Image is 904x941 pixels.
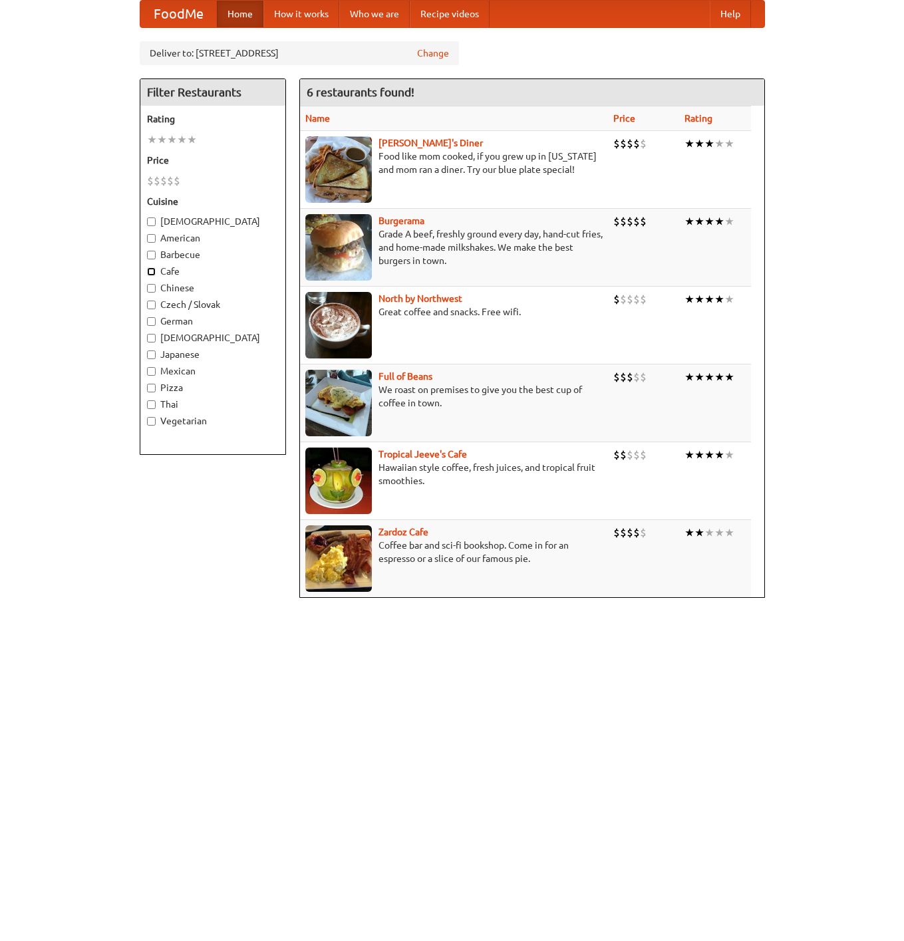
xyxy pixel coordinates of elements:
[724,214,734,229] li: ★
[640,370,647,384] li: $
[147,384,156,392] input: Pizza
[633,448,640,462] li: $
[724,448,734,462] li: ★
[417,47,449,60] a: Change
[147,132,157,147] li: ★
[640,525,647,540] li: $
[613,370,620,384] li: $
[627,448,633,462] li: $
[147,174,154,188] li: $
[305,305,603,319] p: Great coffee and snacks. Free wifi.
[410,1,490,27] a: Recipe videos
[627,525,633,540] li: $
[378,527,428,537] a: Zardoz Cafe
[154,174,160,188] li: $
[305,150,603,176] p: Food like mom cooked, if you grew up in [US_STATE] and mom ran a diner. Try our blue plate special!
[305,539,603,565] p: Coffee bar and sci-fi bookshop. Come in for an espresso or a slice of our famous pie.
[633,292,640,307] li: $
[640,448,647,462] li: $
[714,214,724,229] li: ★
[305,113,330,124] a: Name
[147,217,156,226] input: [DEMOGRAPHIC_DATA]
[684,448,694,462] li: ★
[694,214,704,229] li: ★
[147,195,279,208] h5: Cuisine
[147,267,156,276] input: Cafe
[167,174,174,188] li: $
[694,370,704,384] li: ★
[710,1,751,27] a: Help
[714,292,724,307] li: ★
[684,214,694,229] li: ★
[613,214,620,229] li: $
[147,248,279,261] label: Barbecue
[147,265,279,278] label: Cafe
[147,281,279,295] label: Chinese
[613,448,620,462] li: $
[147,331,279,344] label: [DEMOGRAPHIC_DATA]
[640,136,647,151] li: $
[140,79,285,106] h4: Filter Restaurants
[694,448,704,462] li: ★
[633,136,640,151] li: $
[704,448,714,462] li: ★
[305,461,603,487] p: Hawaiian style coffee, fresh juices, and tropical fruit smoothies.
[147,364,279,378] label: Mexican
[378,215,424,226] a: Burgerama
[613,292,620,307] li: $
[613,136,620,151] li: $
[307,86,414,98] ng-pluralize: 6 restaurants found!
[684,113,712,124] a: Rating
[694,292,704,307] li: ★
[147,301,156,309] input: Czech / Slovak
[704,370,714,384] li: ★
[305,136,372,203] img: sallys.jpg
[724,292,734,307] li: ★
[627,136,633,151] li: $
[704,136,714,151] li: ★
[704,214,714,229] li: ★
[627,370,633,384] li: $
[167,132,177,147] li: ★
[339,1,410,27] a: Who we are
[217,1,263,27] a: Home
[147,348,279,361] label: Japanese
[620,448,627,462] li: $
[147,400,156,409] input: Thai
[147,154,279,167] h5: Price
[640,292,647,307] li: $
[140,41,459,65] div: Deliver to: [STREET_ADDRESS]
[627,292,633,307] li: $
[157,132,167,147] li: ★
[378,138,483,148] a: [PERSON_NAME]'s Diner
[305,214,372,281] img: burgerama.jpg
[305,448,372,514] img: jeeves.jpg
[147,350,156,359] input: Japanese
[694,525,704,540] li: ★
[714,525,724,540] li: ★
[147,215,279,228] label: [DEMOGRAPHIC_DATA]
[177,132,187,147] li: ★
[613,525,620,540] li: $
[147,234,156,243] input: American
[684,525,694,540] li: ★
[627,214,633,229] li: $
[620,370,627,384] li: $
[147,315,279,328] label: German
[147,317,156,326] input: German
[704,525,714,540] li: ★
[714,448,724,462] li: ★
[305,292,372,358] img: north.jpg
[378,449,467,460] a: Tropical Jeeve's Cafe
[640,214,647,229] li: $
[263,1,339,27] a: How it works
[140,1,217,27] a: FoodMe
[724,370,734,384] li: ★
[633,214,640,229] li: $
[147,381,279,394] label: Pizza
[378,371,432,382] a: Full of Beans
